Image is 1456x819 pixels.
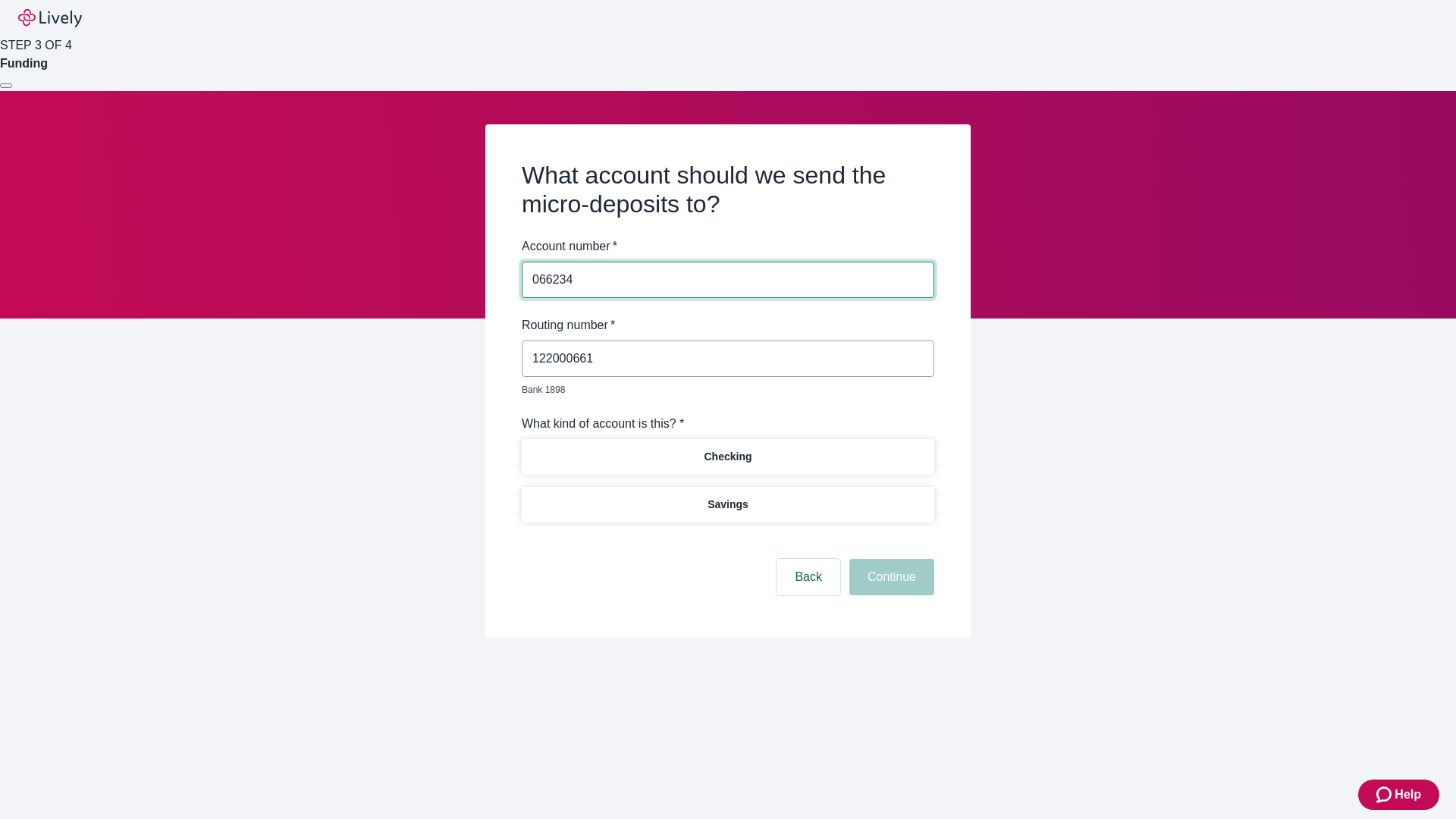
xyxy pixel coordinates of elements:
h2: What account should we send the micro-deposits to? [522,161,934,219]
span: Help [1395,786,1421,804]
label: Account number [522,237,617,256]
p: Checking [704,449,752,465]
button: Checking [522,439,934,475]
label: What kind of account is this? * [522,415,684,433]
p: Bank 1898 [522,383,924,397]
svg: Zendesk support icon [1376,786,1395,804]
p: Savings [708,497,748,513]
button: Zendesk support iconHelp [1358,780,1439,810]
label: Routing number [522,316,615,334]
button: Back [777,559,840,595]
img: Lively [18,9,82,27]
button: Savings [522,487,934,522]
